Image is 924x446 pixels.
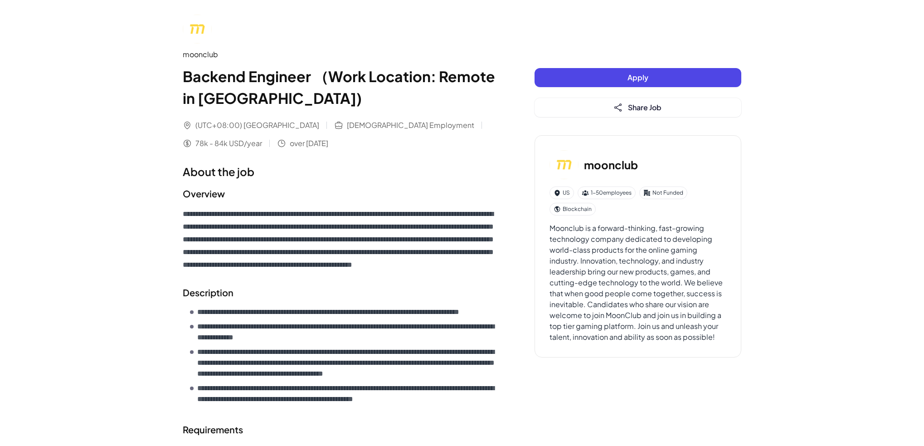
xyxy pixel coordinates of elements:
h1: About the job [183,163,498,180]
span: over [DATE] [290,138,328,149]
h2: Requirements [183,423,498,436]
div: US [550,186,574,199]
div: Not Funded [639,186,687,199]
h2: Description [183,286,498,299]
button: Apply [535,68,741,87]
div: Moonclub is a forward-thinking, fast-growing technology company dedicated to developing world-cla... [550,223,726,343]
span: [DEMOGRAPHIC_DATA] Employment [347,120,474,131]
span: (UTC+08:00) [GEOGRAPHIC_DATA] [195,120,319,131]
h2: Overview [183,187,498,201]
span: Share Job [628,103,661,112]
button: Share Job [535,98,741,117]
img: mo [183,15,212,44]
span: 78k - 84k USD/year [195,138,262,149]
h3: moonclub [584,157,638,173]
div: moonclub [183,49,498,60]
span: Apply [627,73,648,82]
img: mo [550,150,579,179]
div: Blockchain [550,203,596,216]
div: 1-50 employees [578,186,636,199]
h1: Backend Engineer （Work Location: Remote in [GEOGRAPHIC_DATA]) [183,65,498,109]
